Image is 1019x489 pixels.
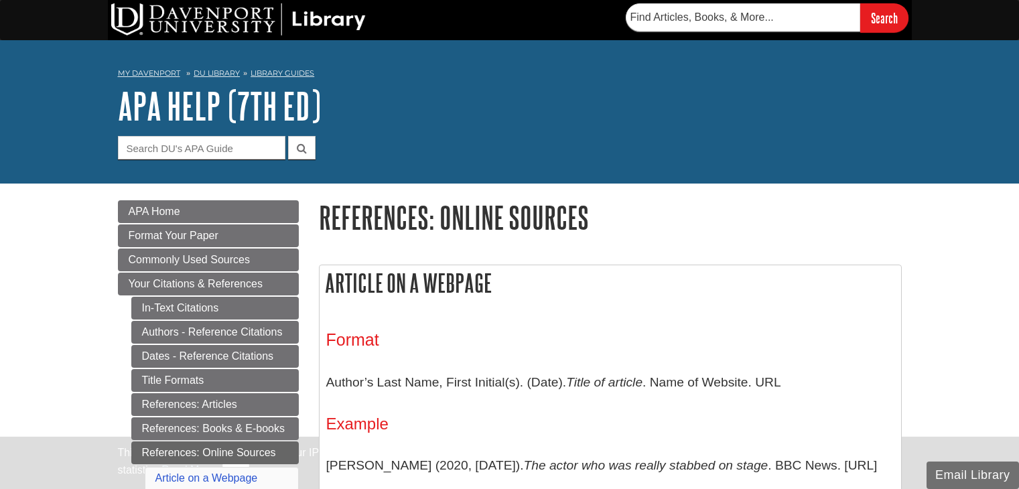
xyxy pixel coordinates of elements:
nav: breadcrumb [118,64,902,86]
a: Format Your Paper [118,224,299,247]
h1: References: Online Sources [319,200,902,234]
h3: Format [326,330,894,350]
p: Author’s Last Name, First Initial(s). (Date). . Name of Website. URL [326,363,894,402]
span: Your Citations & References [129,278,263,289]
a: My Davenport [118,68,180,79]
input: Find Articles, Books, & More... [626,3,860,31]
a: Dates - Reference Citations [131,345,299,368]
a: Your Citations & References [118,273,299,295]
input: Search DU's APA Guide [118,136,285,159]
a: Title Formats [131,369,299,392]
i: Title of article [566,375,642,389]
a: In-Text Citations [131,297,299,320]
h4: Example [326,415,894,433]
button: Email Library [927,462,1019,489]
img: DU Library [111,3,366,36]
input: Search [860,3,908,32]
h2: Article on a Webpage [320,265,901,301]
a: Authors - Reference Citations [131,321,299,344]
span: Commonly Used Sources [129,254,250,265]
a: APA Help (7th Ed) [118,85,321,127]
a: DU Library [194,68,240,78]
a: References: Online Sources [131,441,299,464]
span: Format Your Paper [129,230,218,241]
a: Article on a Webpage [155,472,258,484]
i: The actor who was really stabbed on stage [524,458,768,472]
span: APA Home [129,206,180,217]
a: Library Guides [251,68,314,78]
a: APA Home [118,200,299,223]
a: Commonly Used Sources [118,249,299,271]
form: Searches DU Library's articles, books, and more [626,3,908,32]
a: References: Books & E-books [131,417,299,440]
a: References: Articles [131,393,299,416]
